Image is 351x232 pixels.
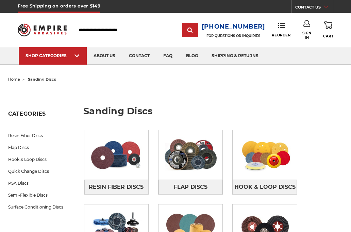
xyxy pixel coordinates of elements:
img: Resin Fiber Discs [84,132,148,178]
a: Resin Fiber Discs [8,130,69,142]
a: [PHONE_NUMBER] [202,22,265,32]
span: Hook & Loop Discs [234,181,296,193]
a: Semi-Flexible Discs [8,189,69,201]
p: FOR QUESTIONS OR INQUIRIES [202,34,265,38]
a: Flap Discs [158,180,222,194]
img: Hook & Loop Discs [233,132,297,178]
span: Cart [323,34,333,38]
a: PSA Discs [8,177,69,189]
a: Quick Change Discs [8,165,69,177]
a: blog [179,47,205,65]
h1: sanding discs [83,106,343,121]
span: Resin Fiber Discs [89,181,144,193]
a: home [8,77,20,82]
h5: Categories [8,111,69,121]
img: Flap Discs [158,132,222,178]
a: Hook & Loop Discs [8,153,69,165]
a: contact [122,47,156,65]
a: Cart [323,20,333,39]
input: Submit [183,23,197,37]
a: CONTACT US [295,3,333,13]
a: Surface Conditioning Discs [8,201,69,213]
a: shipping & returns [205,47,265,65]
span: Flap Discs [174,181,207,193]
a: about us [87,47,122,65]
span: sanding discs [28,77,56,82]
a: Resin Fiber Discs [84,180,148,194]
a: Reorder [272,22,290,37]
span: Reorder [272,33,290,37]
a: faq [156,47,179,65]
div: SHOP CATEGORIES [26,53,80,58]
a: Hook & Loop Discs [233,180,297,194]
img: Empire Abrasives [18,20,67,40]
a: Flap Discs [8,142,69,153]
span: Sign In [300,31,314,40]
